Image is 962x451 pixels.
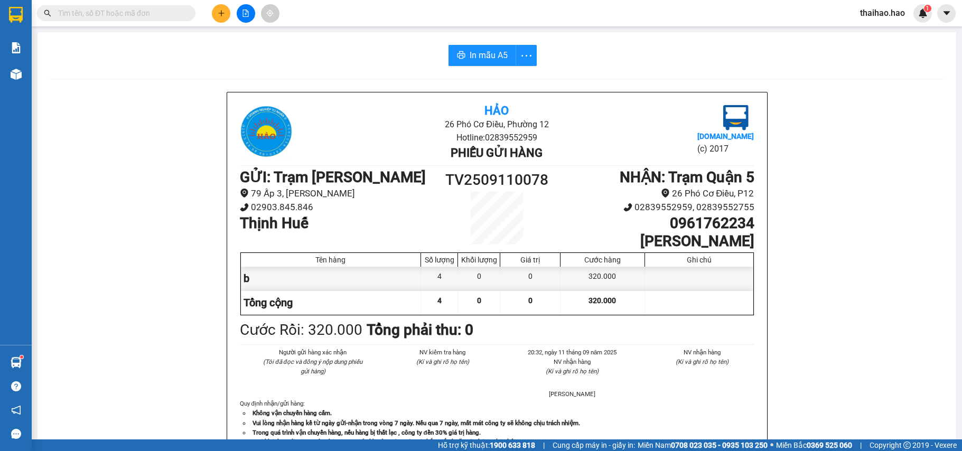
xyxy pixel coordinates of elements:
[367,321,473,339] b: Tổng phải thu: 0
[240,318,362,342] div: Cước Rồi : 320.000
[484,104,509,117] b: Hảo
[638,439,768,451] span: Miền Nam
[266,10,274,17] span: aim
[561,200,754,214] li: 02839552959, 02839552755
[421,267,458,290] div: 4
[240,105,293,158] img: logo.jpg
[457,51,465,61] span: printer
[776,439,852,451] span: Miền Bắc
[240,214,433,232] h1: Thịnh Huế
[676,358,728,365] i: (Kí và ghi rõ họ tên)
[477,296,481,305] span: 0
[438,439,535,451] span: Hỗ trợ kỹ thuật:
[240,203,249,212] span: phone
[860,439,862,451] span: |
[589,296,616,305] span: 320.000
[449,45,516,66] button: printerIn mẫu A5
[546,368,599,375] i: (Kí và ghi rõ họ tên)
[561,186,754,201] li: 26 Phó Cơ Điều, P12
[561,267,645,290] div: 320.000
[416,358,469,365] i: (Kí và ghi rõ họ tên)
[240,399,754,446] div: Quy định nhận/gửi hàng :
[212,4,230,23] button: plus
[20,355,23,359] sup: 1
[942,8,951,18] span: caret-down
[937,4,956,23] button: caret-down
[390,347,495,357] li: NV kiểm tra hàng
[903,441,911,449] span: copyright
[561,214,754,232] h1: 0961762234
[470,49,508,62] span: In mẫu A5
[461,256,497,264] div: Khối lượng
[437,296,442,305] span: 4
[490,441,535,449] strong: 1900 633 818
[253,419,580,427] strong: Vui lòng nhận hàng kể từ ngày gửi-nhận trong vòng 7 ngày. Nếu qua 7 ngày, mất mát công ty sẽ khôn...
[770,443,773,447] span: ⚪️
[263,358,362,375] i: (Tôi đã đọc và đồng ý nộp dung phiếu gửi hàng)
[924,5,931,12] sup: 1
[240,186,433,201] li: 79 Ấp 3, [PERSON_NAME]
[563,256,641,264] div: Cước hàng
[261,4,279,23] button: aim
[261,347,366,357] li: Người gửi hàng xác nhận
[325,131,668,144] li: Hotline: 02839552959
[242,10,249,17] span: file-add
[697,132,754,140] b: [DOMAIN_NAME]
[451,146,543,159] b: Phiếu gửi hàng
[253,429,481,436] strong: Trong quá trình vận chuyển hàng, nếu hàng bị thất lạc , công ty đền 30% giá trị hàng.
[433,168,562,192] h1: TV2509110078
[11,357,22,368] img: warehouse-icon
[516,49,536,62] span: more
[520,347,625,357] li: 20:32, ngày 11 tháng 09 năm 2025
[240,168,426,186] b: GỬI : Trạm [PERSON_NAME]
[253,409,332,417] strong: Không vận chuyển hàng cấm.
[240,200,433,214] li: 02903.845.846
[650,347,754,357] li: NV nhận hàng
[528,296,533,305] span: 0
[503,256,557,264] div: Giá trị
[671,441,768,449] strong: 0708 023 035 - 0935 103 250
[697,142,754,155] li: (c) 2017
[424,256,455,264] div: Số lượng
[661,189,670,198] span: environment
[723,105,749,130] img: logo.jpg
[325,118,668,131] li: 26 Phó Cơ Điều, Phường 12
[520,389,625,399] li: [PERSON_NAME]
[623,203,632,212] span: phone
[852,6,913,20] span: thaihao.hao
[11,429,21,439] span: message
[241,267,422,290] div: b
[244,256,418,264] div: Tên hàng
[9,7,23,23] img: logo-vxr
[543,439,545,451] span: |
[11,42,22,53] img: solution-icon
[807,441,852,449] strong: 0369 525 060
[11,69,22,80] img: warehouse-icon
[520,357,625,367] li: NV nhận hàng
[516,45,537,66] button: more
[240,189,249,198] span: environment
[58,7,183,19] input: Tìm tên, số ĐT hoặc mã đơn
[926,5,929,12] span: 1
[561,232,754,250] h1: [PERSON_NAME]
[918,8,928,18] img: icon-new-feature
[44,10,51,17] span: search
[620,168,754,186] b: NHẬN : Trạm Quận 5
[458,267,500,290] div: 0
[253,438,556,446] strong: Quý khách vui lòng xem lại thông tin trước khi rời quầy. Nếu có thắc mắc hoặc cần hỗ trợ liên hệ ...
[500,267,561,290] div: 0
[11,405,21,415] span: notification
[11,381,21,391] span: question-circle
[237,4,255,23] button: file-add
[648,256,751,264] div: Ghi chú
[244,296,293,309] span: Tổng cộng
[218,10,225,17] span: plus
[553,439,635,451] span: Cung cấp máy in - giấy in:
